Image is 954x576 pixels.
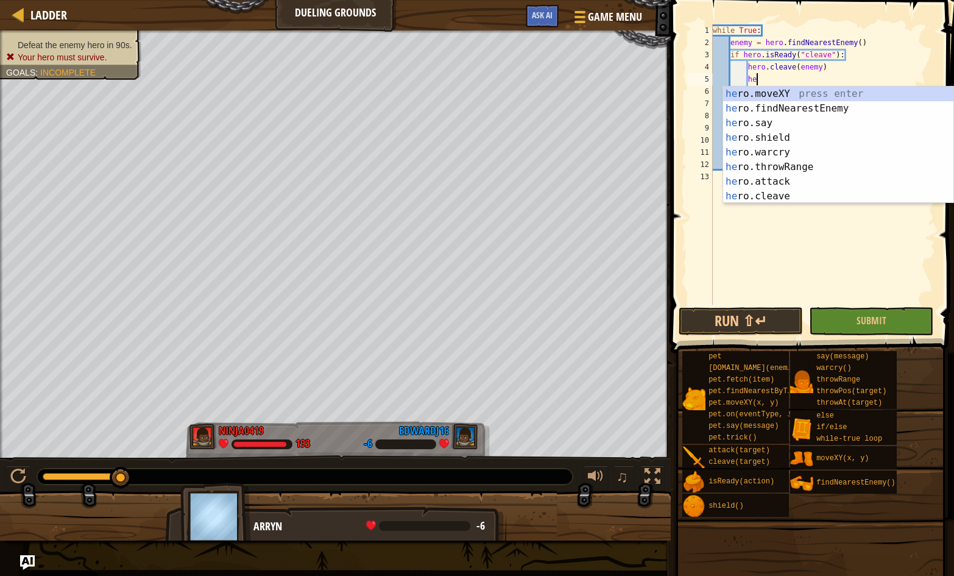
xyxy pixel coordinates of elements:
div: Arryn [253,519,494,535]
div: 13 [688,171,713,183]
span: Incomplete [40,68,96,77]
span: moveXY(x, y) [816,454,869,463]
span: shield() [708,502,744,510]
li: Your hero must survive. [6,51,132,63]
span: Defeat the enemy hero in 90s. [18,40,132,50]
span: throwAt(target) [816,399,882,407]
span: Ladder [30,7,67,23]
div: 193 [295,439,310,450]
div: 7 [688,98,713,110]
span: Submit [857,314,886,327]
div: 9 [688,122,713,134]
span: Ask AI [532,9,553,21]
div: 3 [688,49,713,61]
div: 10 [688,134,713,146]
span: warcry() [816,364,852,372]
div: 5 [688,73,713,85]
span: Your hero must survive. [18,52,107,62]
span: -6 [476,518,485,533]
button: Ask AI [526,5,559,27]
span: pet.findNearestByType(type) [708,387,827,396]
span: Game Menu [588,9,642,25]
div: 6 [688,85,713,98]
button: Toggle fullscreen [640,466,665,491]
div: 1 [688,24,713,37]
img: thang_avatar_frame.png [189,424,216,449]
img: thang_avatar_frame.png [180,483,251,550]
span: findNearestEnemy() [816,478,896,487]
div: edwardj16 [399,423,449,439]
img: portrait.png [790,472,813,495]
div: -6 [364,439,372,450]
span: while-true loop [816,435,882,443]
li: Defeat the enemy hero in 90s. [6,39,132,51]
div: ninja0419 [219,423,264,439]
span: : [35,68,40,77]
div: 2 [688,37,713,49]
img: portrait.png [682,471,705,494]
span: pet.moveXY(x, y) [708,399,779,407]
span: if/else [816,423,847,432]
button: ♫ [614,466,635,491]
span: else [816,411,834,420]
button: Run ⇧↵ [679,307,803,335]
span: throwRange [816,375,860,384]
span: attack(target) [708,446,770,455]
span: cleave(target) [708,458,770,466]
div: 11 [688,146,713,158]
img: portrait.png [682,495,705,518]
img: portrait.png [682,446,705,469]
a: Ladder [24,7,67,23]
button: ⌘ + P: Play [6,466,30,491]
span: pet.fetch(item) [708,375,774,384]
span: pet.on(eventType, handler) [708,410,822,419]
div: 8 [688,110,713,122]
div: 4 [688,61,713,73]
button: Game Menu [565,5,649,34]
img: portrait.png [682,387,705,410]
span: [DOMAIN_NAME](enemy) [708,364,796,372]
span: pet.trick() [708,433,757,442]
div: health: -6.13 / 147 [366,521,485,532]
button: Adjust volume [584,466,608,491]
span: say(message) [816,352,869,361]
img: thang_avatar_frame.png [451,424,478,449]
img: portrait.png [790,370,813,393]
span: Goals [6,68,35,77]
button: Ask AI [20,555,35,570]
button: Submit [809,307,933,335]
span: throwPos(target) [816,387,886,396]
span: ♫ [617,468,629,486]
span: isReady(action) [708,477,774,486]
span: pet.say(message) [708,422,779,430]
div: 12 [688,158,713,171]
img: portrait.png [790,418,813,441]
img: portrait.png [790,447,813,471]
span: pet [708,352,722,361]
